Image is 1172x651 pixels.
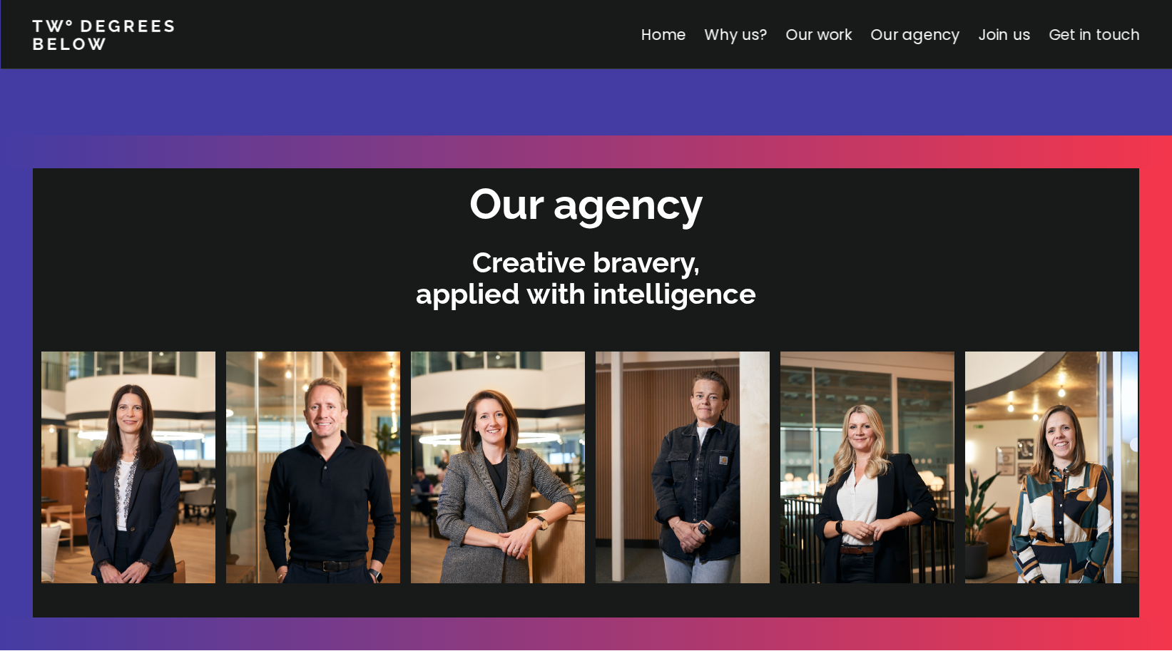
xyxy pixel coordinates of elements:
a: Our agency [870,24,959,45]
a: Join us [978,24,1030,45]
img: Gemma [411,352,585,583]
img: Dani [596,352,770,583]
a: Why us? [704,24,767,45]
img: Clare [41,352,215,583]
img: James [226,352,400,583]
img: Lizzie [965,352,1139,583]
a: Our work [785,24,852,45]
h2: Our agency [469,175,703,233]
a: Home [641,24,686,45]
img: Halina [780,352,954,583]
a: Get in touch [1049,24,1140,45]
p: Creative bravery, applied with intelligence [40,247,1132,309]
